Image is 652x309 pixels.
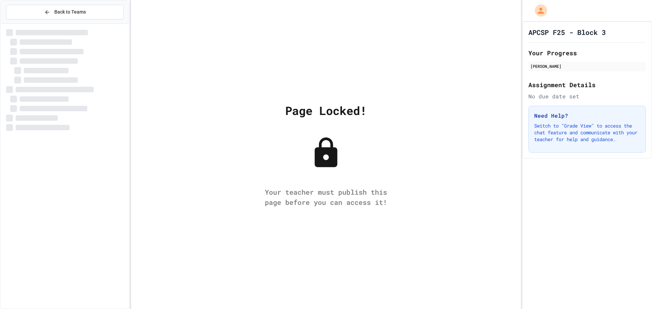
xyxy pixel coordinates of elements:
div: Page Locked! [285,102,367,119]
div: Your teacher must publish this page before you can access it! [258,187,394,207]
button: Back to Teams [6,5,124,19]
div: No due date set [528,92,646,100]
span: Back to Teams [54,8,86,16]
h2: Your Progress [528,48,646,58]
h1: APCSP F25 - Block 3 [528,27,606,37]
h2: Assignment Details [528,80,646,90]
p: Switch to "Grade View" to access the chat feature and communicate with your teacher for help and ... [534,122,640,143]
div: [PERSON_NAME] [530,63,644,69]
h3: Need Help? [534,112,640,120]
div: My Account [528,3,549,18]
